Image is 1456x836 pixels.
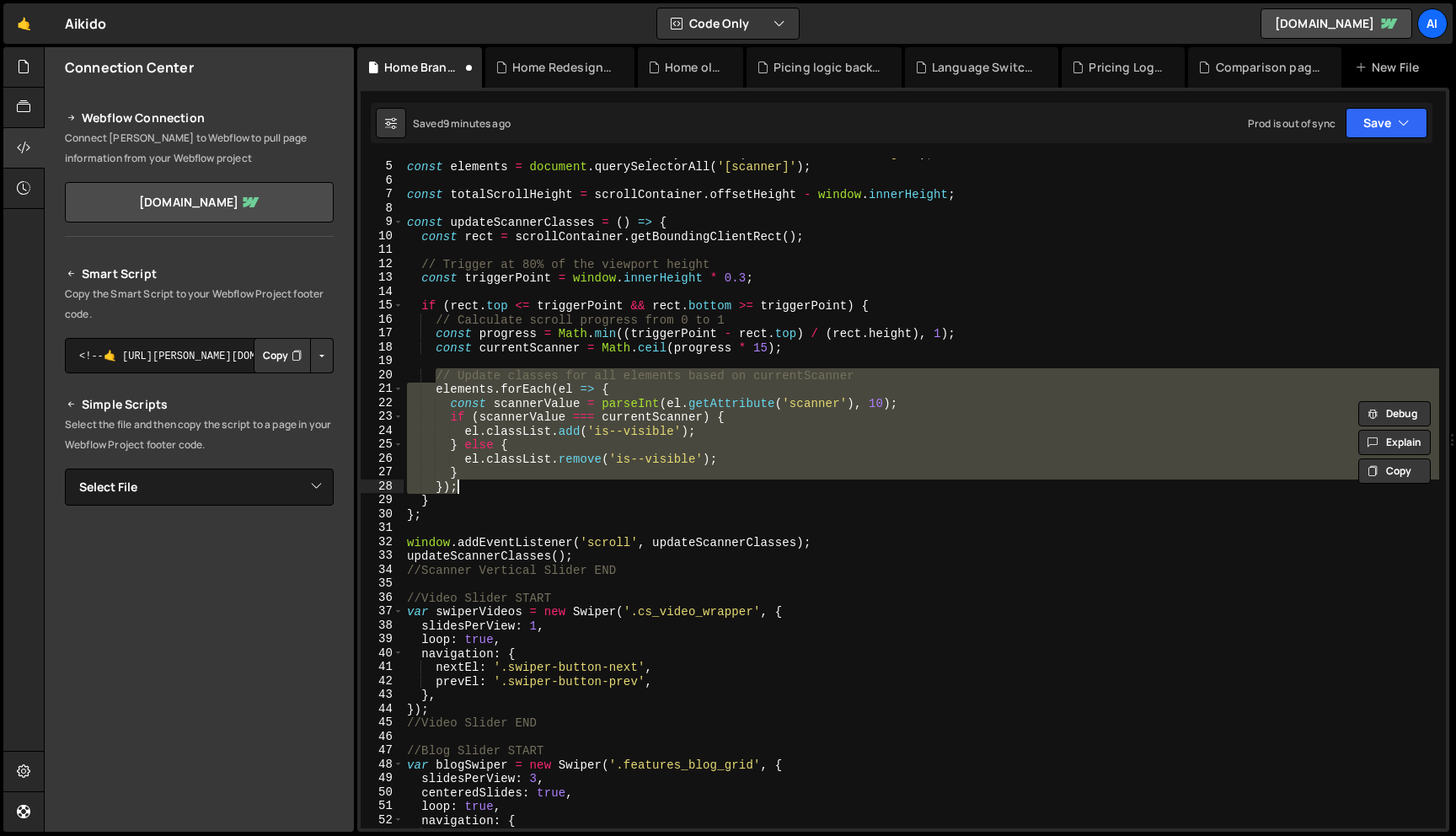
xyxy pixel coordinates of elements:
p: Select the file and then copy the script to a page in your Webflow Project footer code. [65,415,334,455]
div: 7 [361,187,404,201]
div: 6 [361,174,404,188]
div: 13 [361,271,404,285]
div: 5 [361,159,404,174]
div: 40 [361,646,404,661]
div: Home Redesigned.js [512,59,614,76]
div: 18 [361,340,404,355]
div: Button group with nested dropdown [254,338,334,373]
div: 29 [361,493,404,507]
div: 52 [361,813,404,828]
div: 30 [361,507,404,522]
p: Copy the Smart Script to your Webflow Project footer code. [65,284,334,324]
h2: Smart Script [65,264,334,284]
div: Picing logic backup.js [773,59,881,76]
div: 12 [361,257,404,271]
div: 33 [361,549,404,563]
button: Code Only [657,8,799,39]
div: Saved [413,116,511,131]
div: 23 [361,410,404,424]
p: Connect [PERSON_NAME] to Webflow to pull page information from your Webflow project [65,128,334,169]
div: 8 [361,201,404,216]
div: 28 [361,480,404,494]
div: 22 [361,396,404,410]
a: [DOMAIN_NAME] [1261,8,1412,39]
div: 27 [361,465,404,480]
div: 44 [361,702,404,716]
div: Home Branch.js [384,59,462,76]
button: Explain [1358,430,1431,455]
div: 35 [361,576,404,591]
a: [DOMAIN_NAME] [65,182,334,222]
div: 39 [361,632,404,646]
div: Home old.js [665,59,723,76]
div: 32 [361,535,404,549]
div: Prod is out of sync [1248,116,1336,131]
div: 17 [361,326,404,340]
div: 46 [361,730,404,744]
button: Debug [1358,401,1431,426]
iframe: YouTube video player [65,533,335,685]
div: 38 [361,619,404,633]
div: Aikido [65,13,106,34]
div: 9 minutes ago [443,116,511,131]
div: 10 [361,229,404,244]
div: 37 [361,604,404,619]
div: 49 [361,771,404,785]
div: 48 [361,758,404,772]
div: 41 [361,660,404,674]
div: 25 [361,437,404,452]
div: 36 [361,591,404,605]
a: 🤙 [3,3,45,44]
div: 9 [361,215,404,229]
div: 20 [361,368,404,383]
button: Copy [1358,458,1431,484]
div: 16 [361,313,404,327]
a: Ai [1417,8,1448,39]
h2: Simple Scripts [65,394,334,415]
div: 24 [361,424,404,438]
div: Comparison pages.js [1216,59,1321,76]
div: New File [1355,59,1426,76]
div: 34 [361,563,404,577]
button: Copy [254,338,311,373]
div: 42 [361,674,404,689]
h2: Webflow Connection [65,108,334,128]
div: 47 [361,743,404,758]
div: 51 [361,799,404,813]
div: 43 [361,688,404,702]
div: Pricing Logic.js [1089,59,1164,76]
h2: Connection Center [65,58,194,77]
div: 11 [361,243,404,257]
div: 21 [361,382,404,396]
textarea: <!--🤙 [URL][PERSON_NAME][DOMAIN_NAME]> <script>document.addEventListener("DOMContentLoaded", func... [65,338,334,373]
div: 45 [361,715,404,730]
div: 19 [361,354,404,368]
div: 50 [361,785,404,800]
div: Language Switcher.js [932,59,1038,76]
div: 14 [361,285,404,299]
button: Save [1346,108,1427,138]
div: 26 [361,452,404,466]
div: 31 [361,521,404,535]
div: 15 [361,298,404,313]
